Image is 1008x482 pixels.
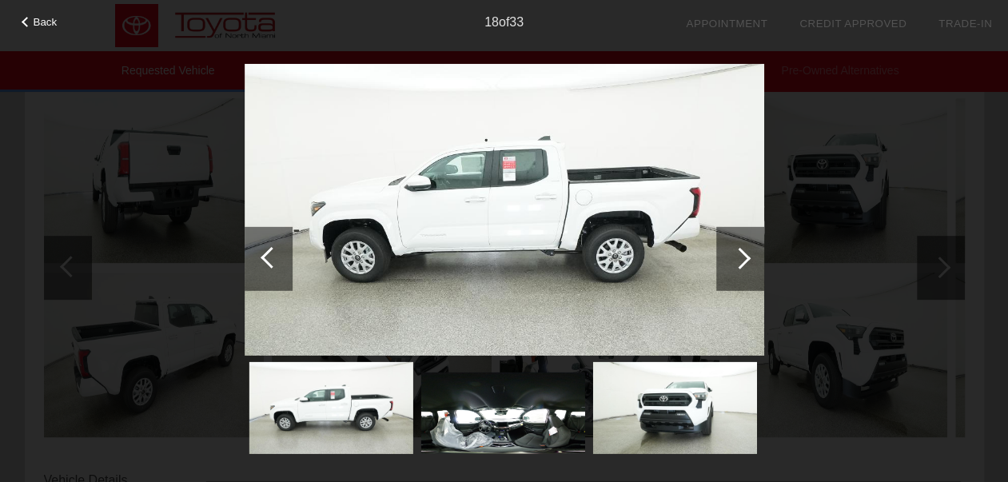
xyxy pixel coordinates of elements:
a: Trade-In [938,18,992,30]
img: 225ff7d66127dec49845473e1fb49c42.jpg [592,362,756,454]
img: 1ef4dea76aea7d8a7d05ecde5bb5250b.jpg [245,63,764,356]
span: 18 [484,15,499,29]
span: Back [34,16,58,28]
a: Appointment [686,18,767,30]
span: 33 [509,15,524,29]
img: 1ef4dea76aea7d8a7d05ecde5bb5250b.jpg [249,362,412,454]
a: Credit Approved [799,18,906,30]
img: afc85d55d6b1ee265ad2d9f045bedfc4.jpg [420,372,584,455]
